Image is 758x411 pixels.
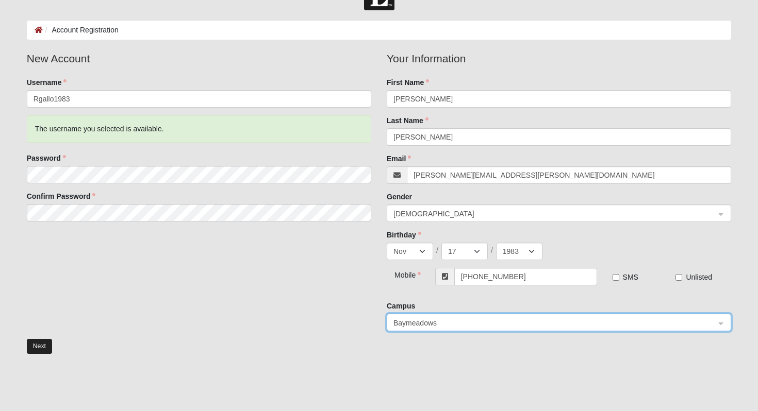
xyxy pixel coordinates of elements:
[623,273,638,281] span: SMS
[43,25,119,36] li: Account Registration
[675,274,682,281] input: Unlisted
[387,268,416,280] div: Mobile
[686,273,712,281] span: Unlisted
[613,274,619,281] input: SMS
[387,50,731,67] legend: Your Information
[387,192,412,202] label: Gender
[27,153,66,163] label: Password
[27,77,67,88] label: Username
[387,301,415,311] label: Campus
[436,245,438,255] span: /
[393,317,706,329] span: Baymeadows
[27,191,96,201] label: Confirm Password
[393,208,715,219] span: Female
[387,115,429,126] label: Last Name
[387,153,411,164] label: Email
[491,245,493,255] span: /
[27,50,371,67] legend: New Account
[387,230,421,240] label: Birthday
[27,115,371,143] div: The username you selected is available.
[387,77,429,88] label: First Name
[27,339,52,354] button: Next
